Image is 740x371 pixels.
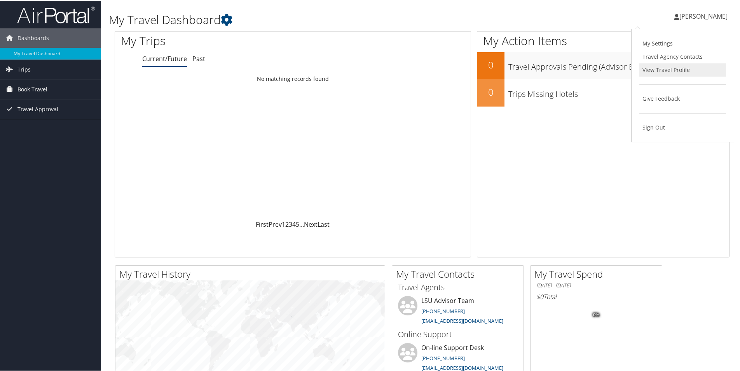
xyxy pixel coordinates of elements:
a: [EMAIL_ADDRESS][DOMAIN_NAME] [421,317,503,324]
a: [PERSON_NAME] [674,4,735,27]
span: … [299,219,304,228]
a: My Settings [639,36,726,49]
h6: Total [536,292,656,300]
h2: My Travel Contacts [396,267,524,280]
h6: [DATE] - [DATE] [536,281,656,289]
span: Travel Approval [17,99,58,118]
span: [PERSON_NAME] [679,11,728,20]
a: Give Feedback [639,91,726,105]
h3: Trips Missing Hotels [508,84,729,99]
a: [PHONE_NUMBER] [421,307,465,314]
a: 2 [285,219,289,228]
a: Last [318,219,330,228]
span: Dashboards [17,28,49,47]
span: $0 [536,292,543,300]
h2: 0 [477,85,504,98]
a: 0Trips Missing Hotels [477,79,729,106]
td: No matching records found [115,71,471,85]
a: Sign Out [639,120,726,133]
a: First [256,219,269,228]
a: 5 [296,219,299,228]
a: 3 [289,219,292,228]
h3: Travel Agents [398,281,518,292]
a: Past [192,54,205,62]
img: airportal-logo.png [17,5,95,23]
span: Book Travel [17,79,47,98]
h1: My Travel Dashboard [109,11,527,27]
a: 4 [292,219,296,228]
a: [PHONE_NUMBER] [421,354,465,361]
a: View Travel Profile [639,63,726,76]
h3: Travel Approvals Pending (Advisor Booked) [508,57,729,72]
h2: My Travel Spend [534,267,662,280]
a: Current/Future [142,54,187,62]
a: Travel Agency Contacts [639,49,726,63]
h1: My Trips [121,32,317,48]
a: 1 [282,219,285,228]
a: [EMAIL_ADDRESS][DOMAIN_NAME] [421,364,503,371]
h1: My Action Items [477,32,729,48]
h2: My Travel History [119,267,385,280]
tspan: 0% [593,312,599,317]
span: Trips [17,59,31,79]
a: 0Travel Approvals Pending (Advisor Booked) [477,51,729,79]
a: Prev [269,219,282,228]
h3: Online Support [398,328,518,339]
li: LSU Advisor Team [394,295,522,327]
h2: 0 [477,58,504,71]
a: Next [304,219,318,228]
